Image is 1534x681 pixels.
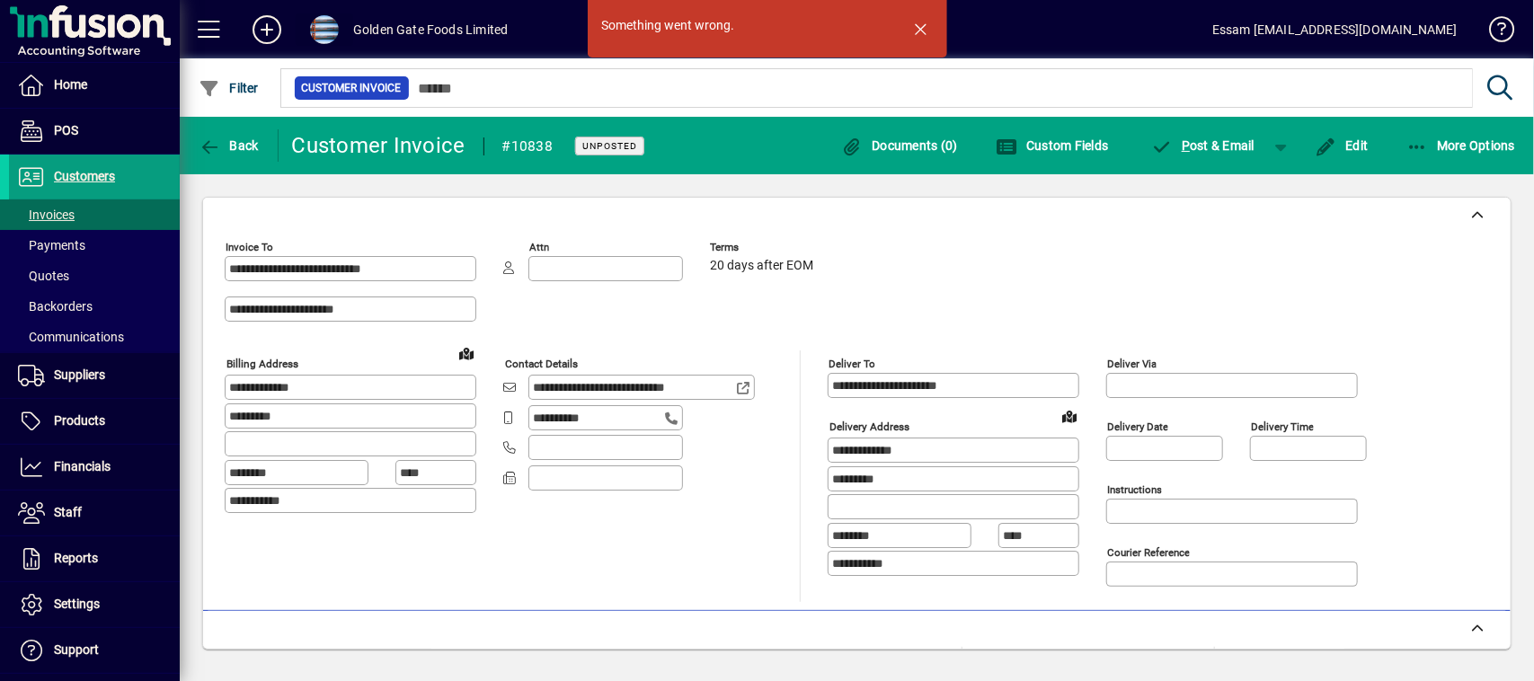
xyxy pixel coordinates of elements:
[502,132,554,161] div: #10838
[18,238,85,252] span: Payments
[9,63,180,108] a: Home
[9,491,180,535] a: Staff
[9,199,180,230] a: Invoices
[194,129,263,162] button: Back
[1142,129,1264,162] button: Post & Email
[296,13,353,46] button: Profile
[18,299,93,314] span: Backorders
[1310,129,1373,162] button: Edit
[54,459,111,473] span: Financials
[54,551,98,565] span: Reports
[452,339,481,367] a: View on map
[1107,358,1157,370] mat-label: Deliver via
[292,131,466,160] div: Customer Invoice
[226,241,273,253] mat-label: Invoice To
[9,399,180,444] a: Products
[9,261,180,291] a: Quotes
[1107,546,1190,559] mat-label: Courier Reference
[837,129,962,162] button: Documents (0)
[18,269,69,283] span: Quotes
[9,230,180,261] a: Payments
[9,628,180,673] a: Support
[9,445,180,490] a: Financials
[9,582,180,627] a: Settings
[18,208,75,222] span: Invoices
[991,129,1113,162] button: Custom Fields
[529,241,549,253] mat-label: Attn
[54,505,82,519] span: Staff
[841,138,958,153] span: Documents (0)
[1315,138,1369,153] span: Edit
[194,72,263,104] button: Filter
[199,81,259,95] span: Filter
[1406,138,1516,153] span: More Options
[9,536,180,581] a: Reports
[54,77,87,92] span: Home
[9,353,180,398] a: Suppliers
[54,123,78,137] span: POS
[710,259,813,273] span: 20 days after EOM
[54,169,115,183] span: Customers
[54,367,105,382] span: Suppliers
[1402,129,1521,162] button: More Options
[238,13,296,46] button: Add
[1251,420,1314,433] mat-label: Delivery time
[582,140,637,152] span: Unposted
[302,79,402,97] span: Customer Invoice
[9,322,180,352] a: Communications
[1055,402,1084,430] a: View on map
[353,15,508,44] div: Golden Gate Foods Limited
[1476,4,1512,62] a: Knowledge Base
[18,330,124,344] span: Communications
[1212,15,1458,44] div: Essam [EMAIL_ADDRESS][DOMAIN_NAME]
[1107,420,1168,433] mat-label: Delivery date
[710,242,818,253] span: Terms
[9,291,180,322] a: Backorders
[9,109,180,154] a: POS
[829,358,875,370] mat-label: Deliver To
[199,138,259,153] span: Back
[1151,138,1255,153] span: ost & Email
[54,642,99,657] span: Support
[1107,483,1162,496] mat-label: Instructions
[1182,138,1190,153] span: P
[180,129,279,162] app-page-header-button: Back
[54,413,105,428] span: Products
[996,138,1109,153] span: Custom Fields
[54,597,100,611] span: Settings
